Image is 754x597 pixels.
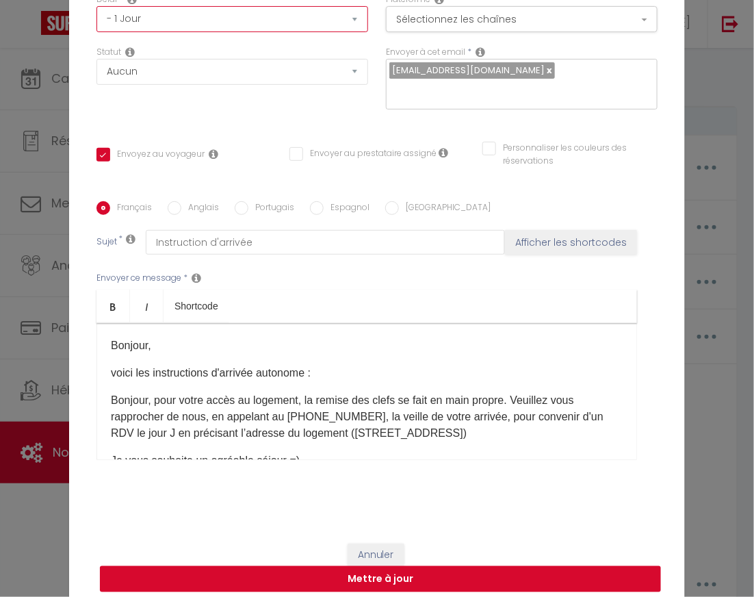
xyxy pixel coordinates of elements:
button: Mettre à jour [100,566,661,592]
label: Espagnol [324,201,369,216]
label: Sujet [96,236,117,250]
i: Message [192,272,201,283]
span: [EMAIL_ADDRESS][DOMAIN_NAME] [392,64,545,77]
label: Portugais [248,201,294,216]
a: Shortcode [164,290,229,322]
p: Bonjour, [111,338,623,354]
label: Statut [96,46,121,59]
button: Sélectionnez les chaînes [386,6,658,32]
button: Afficher les shortcodes [505,230,637,255]
a: Italic [130,290,164,322]
label: Envoyer ce message [96,272,181,285]
i: Envoyer au voyageur [209,149,218,160]
i: Booking status [125,47,135,58]
label: Français [110,201,152,216]
p: voici les instructions d'arrivée autonome : [111,365,623,381]
button: Ouvrir le widget de chat LiveChat [11,5,52,47]
i: Subject [126,233,135,244]
label: Envoyer à cet email [386,46,465,59]
i: Envoyer au prestataire si il est assigné [439,147,448,158]
label: Anglais [181,201,219,216]
i: Recipient [476,47,485,58]
p: Bonjour, pour votre accès au logement, la remise des clefs se fait en main propre. Veuillez vous ... [111,392,623,442]
p: Je vous souhaite un agréable séjour =) [111,453,623,469]
a: Bold [96,290,130,322]
button: Annuler [348,544,404,567]
label: [GEOGRAPHIC_DATA] [399,201,491,216]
